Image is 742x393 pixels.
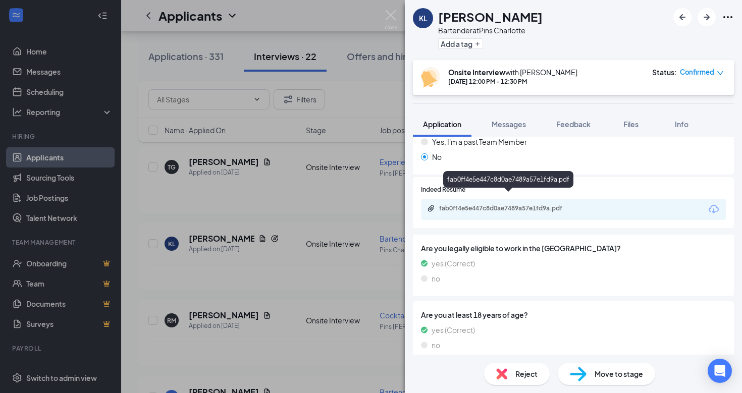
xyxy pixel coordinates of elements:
button: ArrowLeftNew [673,8,692,26]
span: Files [623,120,639,129]
span: Yes, I'm a past Team Member [432,136,527,147]
svg: Paperclip [427,204,435,212]
span: Messages [492,120,526,129]
div: fab0ff4e5e447c8d0ae7489a57e1fd9a.pdf [443,171,573,188]
span: Confirmed [680,67,714,77]
span: Are you at least 18 years of age? [421,309,726,320]
svg: Ellipses [722,11,734,23]
div: Open Intercom Messenger [708,359,732,383]
span: Reject [515,368,538,379]
span: yes (Correct) [432,324,475,335]
h1: [PERSON_NAME] [438,8,543,25]
span: yes (Correct) [432,258,475,269]
span: Application [423,120,461,129]
span: Feedback [556,120,591,129]
div: Status : [652,67,677,77]
span: Info [675,120,688,129]
button: PlusAdd a tag [438,38,483,49]
span: Are you legally eligible to work in the [GEOGRAPHIC_DATA]? [421,243,726,254]
b: Onsite Interview [448,68,505,77]
span: Indeed Resume [421,185,465,195]
div: KL [419,13,428,23]
button: ArrowRight [698,8,716,26]
div: fab0ff4e5e447c8d0ae7489a57e1fd9a.pdf [439,204,580,212]
svg: Download [708,203,720,215]
a: Paperclipfab0ff4e5e447c8d0ae7489a57e1fd9a.pdf [427,204,591,214]
span: no [432,340,440,351]
div: Bartender at Pins Charlotte [438,25,543,35]
span: Move to stage [595,368,643,379]
span: no [432,273,440,284]
div: [DATE] 12:00 PM - 12:30 PM [448,77,577,86]
svg: Plus [474,41,481,47]
span: No [432,151,442,162]
svg: ArrowRight [701,11,713,23]
svg: ArrowLeftNew [676,11,688,23]
div: with [PERSON_NAME] [448,67,577,77]
span: down [717,70,724,77]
